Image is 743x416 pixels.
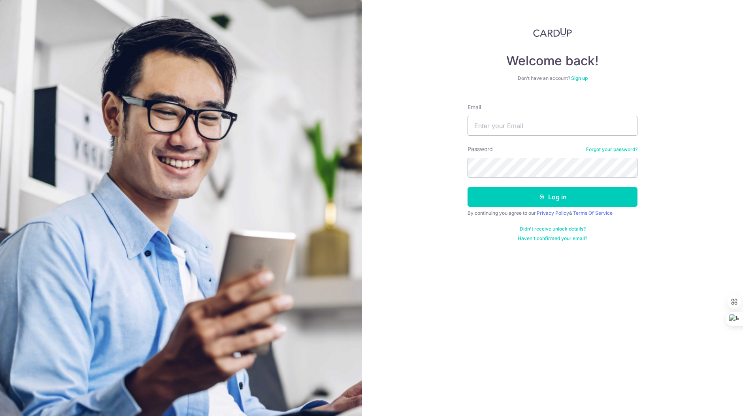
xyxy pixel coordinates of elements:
button: Log in [468,187,637,207]
a: Sign up [571,75,588,81]
h4: Welcome back! [468,53,637,69]
a: Privacy Policy [537,210,569,216]
a: Didn't receive unlock details? [520,226,586,232]
div: Don’t have an account? [468,75,637,81]
div: By continuing you agree to our & [468,210,637,216]
a: Forgot your password? [586,146,637,153]
label: Email [468,103,481,111]
label: Password [468,145,493,153]
a: Terms Of Service [573,210,613,216]
a: Haven't confirmed your email? [518,235,587,242]
input: Enter your Email [468,116,637,136]
img: CardUp Logo [533,28,572,37]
